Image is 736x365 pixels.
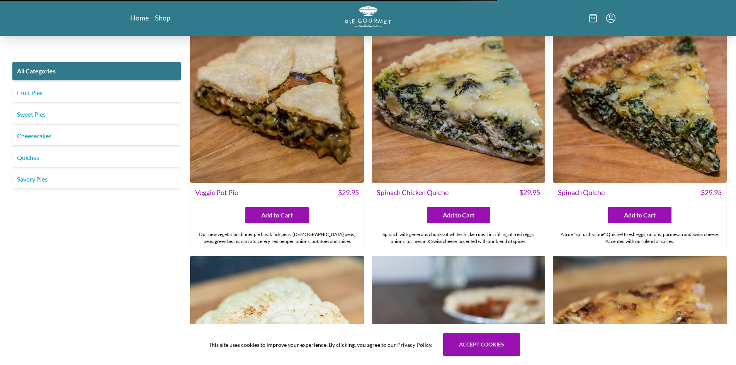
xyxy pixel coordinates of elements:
img: Spinach Chicken Quiche [372,9,546,183]
a: All Categories [12,62,181,80]
a: Sweet Pies [12,105,181,124]
span: Spinach Chicken Quiche [377,187,449,198]
span: $ 29.95 [701,187,722,198]
div: Our new vegetarian dinner pie has: black peas, [DEMOGRAPHIC_DATA] peas, peas, green beans, carrot... [190,228,364,248]
span: Add to Cart [261,211,293,220]
span: This site uses cookies to improve your experience. By clicking, you agree to our Privacy Policy. [209,341,432,349]
button: Add to Cart [608,207,671,223]
img: Spinach Quiche [553,9,727,183]
a: Fruit Pies [12,83,181,102]
span: Add to Cart [443,211,474,220]
span: Spinach Quiche [558,187,605,198]
span: $ 29.95 [519,187,540,198]
button: Accept cookies [443,333,520,356]
img: Veggie Pot Pie [190,9,364,183]
a: Quiches [12,148,181,167]
div: A true "spinach-alone" Quiche! Fresh eggs, onions, parmesan and Swiss cheese. Accented with our b... [553,228,726,248]
span: Add to Cart [624,211,656,220]
a: Logo [345,6,391,30]
button: Menu [606,14,615,23]
div: Spinach with generous chunks of white chicken meat in a filling of fresh eggs. onions, parmesan &... [372,228,545,248]
a: Savory Pies [12,170,181,188]
span: Veggie Pot Pie [195,187,238,198]
a: Home [130,13,149,22]
button: Add to Cart [245,207,309,223]
a: Cheesecakes [12,127,181,145]
span: $ 29.95 [338,187,359,198]
button: Add to Cart [427,207,490,223]
img: logo [345,6,391,27]
a: Shop [155,13,170,22]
